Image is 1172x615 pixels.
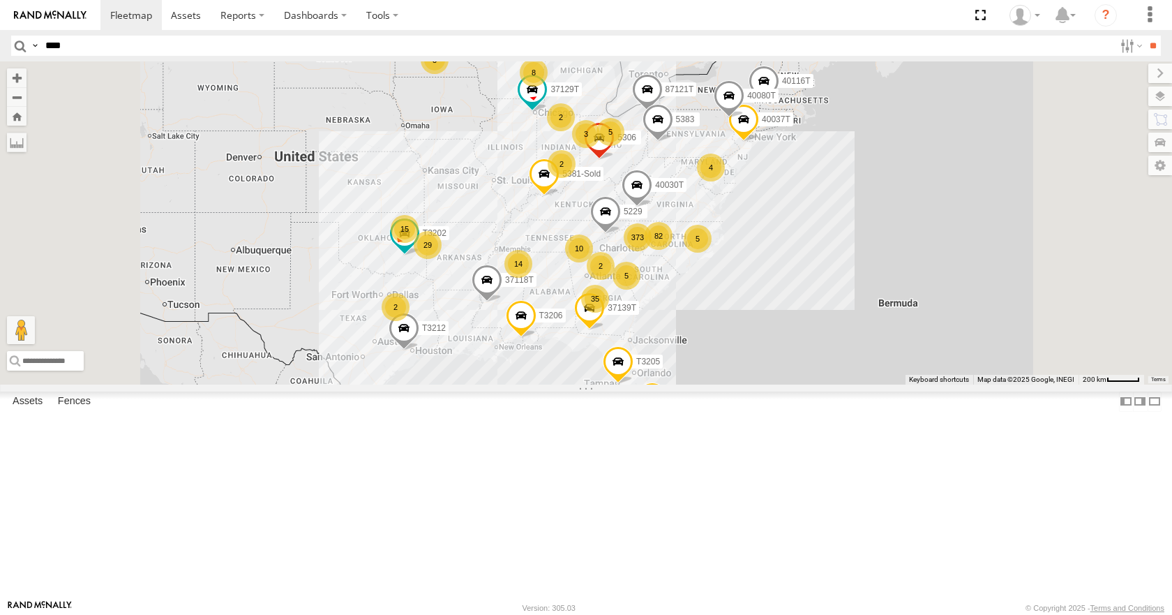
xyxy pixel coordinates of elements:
button: Drag Pegman onto the map to open Street View [7,316,35,344]
div: 8 [520,59,548,87]
span: T3205 [636,357,660,366]
label: Map Settings [1148,156,1172,175]
div: © Copyright 2025 - [1025,604,1164,612]
div: 2 [382,293,410,321]
label: Measure [7,133,27,152]
span: 200 km [1083,376,1106,383]
div: 10 [565,235,593,262]
div: 82 [645,222,673,250]
div: 3 [572,120,600,148]
div: Todd Sigmon [1005,5,1045,26]
span: 37118T [505,276,534,286]
button: Zoom in [7,68,27,87]
label: Search Query [29,36,40,56]
span: 37129T [550,84,579,94]
span: T3206 [539,311,563,321]
label: Hide Summary Table [1148,392,1162,412]
span: 40116T [782,76,811,86]
div: 35 [581,285,609,313]
span: 40080T [747,91,776,101]
a: Terms and Conditions [1090,604,1164,612]
label: Fences [51,392,98,412]
label: Assets [6,392,50,412]
div: 4 [697,154,725,181]
div: Version: 305.03 [523,604,576,612]
span: T3212 [422,323,446,333]
div: 14 [504,250,532,278]
label: Search Filter Options [1115,36,1145,56]
span: 5306 [617,133,636,143]
div: 15 [391,215,419,243]
span: Map data ©2025 Google, INEGI [977,376,1074,383]
div: 373 [624,223,652,251]
span: 5229 [624,207,643,216]
label: Dock Summary Table to the Left [1119,392,1133,412]
img: rand-logo.svg [14,10,87,20]
div: 2 [548,150,576,178]
div: 29 [414,231,442,259]
span: 5383 [676,114,695,124]
span: 87121T [666,84,694,94]
a: Visit our Website [8,601,72,615]
span: T3202 [423,228,446,238]
div: 5 [596,118,624,146]
span: 40037T [762,115,790,125]
span: 5381-Sold [562,170,601,179]
i: ? [1095,4,1117,27]
label: Dock Summary Table to the Right [1133,392,1147,412]
div: 2 [587,252,615,280]
span: 40030T [655,180,684,190]
button: Map Scale: 200 km per 44 pixels [1079,375,1144,385]
button: Zoom out [7,87,27,107]
div: 5 [684,225,712,253]
a: Terms [1151,376,1166,382]
button: Keyboard shortcuts [909,375,969,385]
button: Zoom Home [7,107,27,126]
div: 5 [613,262,640,290]
span: 37139T [608,303,636,313]
div: 2 [547,103,575,131]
